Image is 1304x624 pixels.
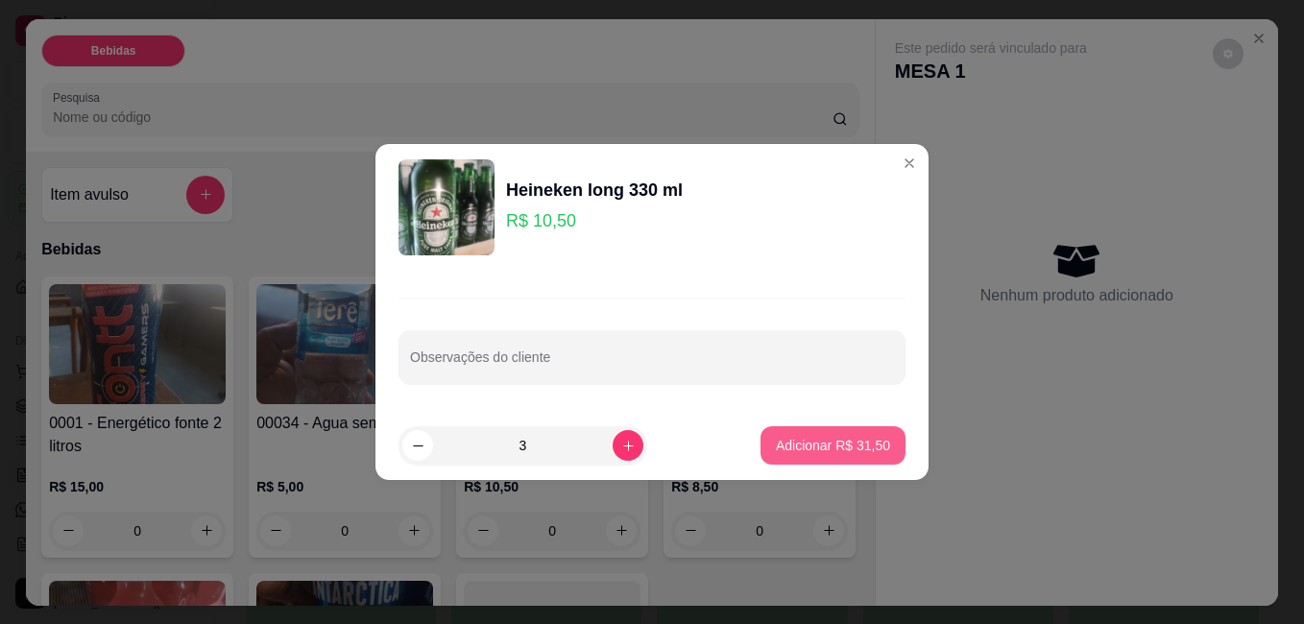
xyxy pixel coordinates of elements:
[506,207,683,234] p: R$ 10,50
[402,430,433,461] button: decrease-product-quantity
[398,159,495,255] img: product-image
[506,177,683,204] div: Heineken long 330 ml
[613,430,643,461] button: increase-product-quantity
[761,426,906,465] button: Adicionar R$ 31,50
[776,436,890,455] p: Adicionar R$ 31,50
[410,355,894,374] input: Observações do cliente
[894,148,925,179] button: Close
